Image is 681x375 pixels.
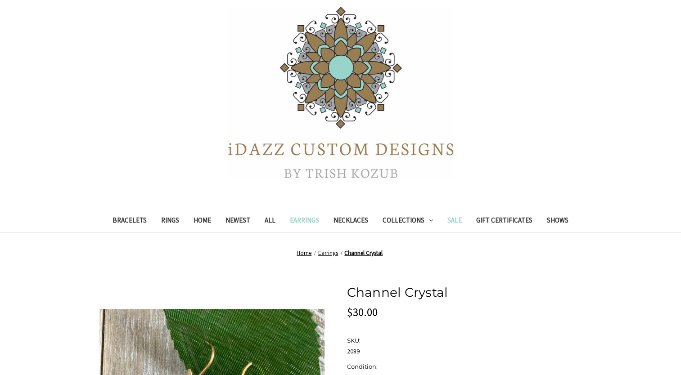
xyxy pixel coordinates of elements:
a: Earrings [283,210,326,232]
a: Home [186,210,218,232]
a: Necklaces [326,210,375,232]
a: Home [297,249,311,257]
dt: SKU: [347,336,590,345]
a: Shows [540,210,576,232]
dd: 2089 [347,347,592,356]
dt: Condition: [347,362,590,371]
span: $30.00 [347,305,378,319]
a: Newest [218,210,257,232]
a: Rings [154,210,186,232]
a: Sale [440,210,469,232]
a: Channel Crystal [344,249,383,257]
h1: Channel Crystal [347,283,592,302]
nav: Breadcrumb [90,249,592,258]
a: Bracelets [105,210,154,232]
a: Earrings [318,249,338,257]
a: Gift Certificates [469,210,540,232]
a: Collections [375,210,440,232]
img: iDazz Custom Designs [228,7,453,178]
a: All [257,210,283,232]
